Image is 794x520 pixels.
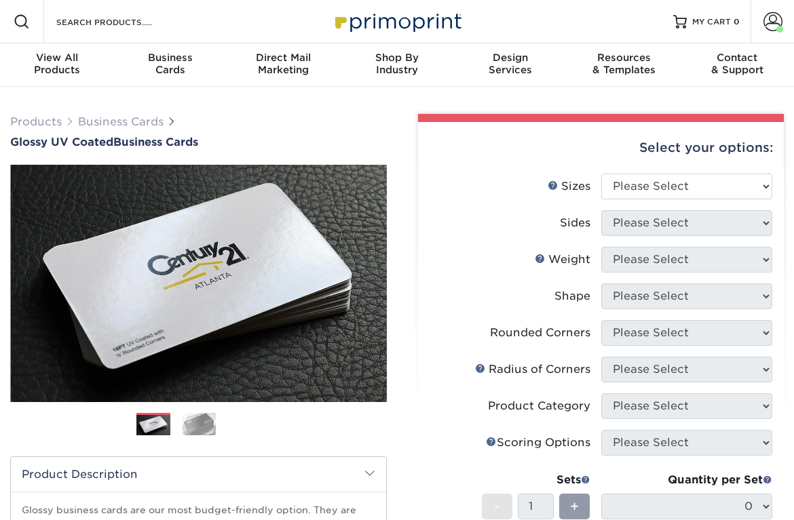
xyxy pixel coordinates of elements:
a: Contact& Support [681,43,794,87]
img: Glossy UV Coated 01 [10,96,387,472]
div: & Support [681,52,794,76]
div: Shape [554,288,590,304]
span: Design [454,52,567,64]
span: MY CART [692,16,731,28]
div: Industry [340,52,453,76]
span: + [570,496,579,517]
a: Resources& Templates [567,43,681,87]
a: Business Cards [78,115,164,128]
div: Marketing [227,52,340,76]
div: Scoring Options [486,435,590,451]
div: Quantity per Set [601,472,773,488]
span: Business [113,52,227,64]
a: Direct MailMarketing [227,43,340,87]
img: Business Cards 02 [182,412,216,436]
a: Glossy UV CoatedBusiness Cards [10,136,387,148]
h2: Product Description [11,457,386,492]
div: Services [454,52,567,76]
input: SEARCH PRODUCTS..... [55,14,187,30]
div: Select your options: [429,122,773,174]
div: Radius of Corners [475,361,590,378]
span: Resources [567,52,681,64]
span: Direct Mail [227,52,340,64]
img: Business Cards 03 [227,407,261,441]
div: Rounded Corners [490,325,590,341]
div: & Templates [567,52,681,76]
a: Shop ByIndustry [340,43,453,87]
div: Sizes [548,178,590,195]
div: Weight [535,252,590,268]
span: Shop By [340,52,453,64]
div: Sides [560,215,590,231]
div: Sets [482,472,590,488]
a: DesignServices [454,43,567,87]
a: BusinessCards [113,43,227,87]
img: Business Cards 01 [136,408,170,442]
img: Primoprint [329,7,465,36]
span: - [494,496,500,517]
span: 0 [734,17,740,26]
span: Contact [681,52,794,64]
div: Product Category [488,398,590,414]
div: Cards [113,52,227,76]
span: Glossy UV Coated [10,136,113,148]
h1: Business Cards [10,136,387,148]
a: Products [10,115,62,128]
